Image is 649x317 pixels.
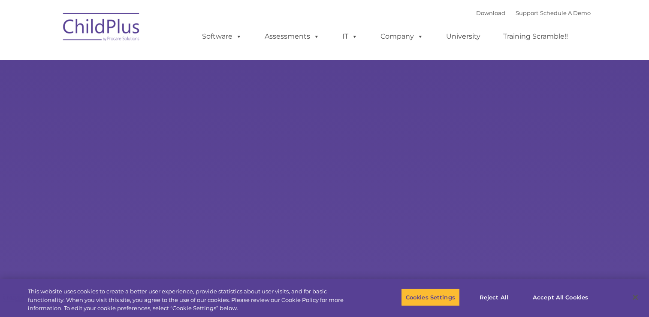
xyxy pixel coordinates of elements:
a: Company [372,28,432,45]
a: Schedule A Demo [540,9,591,16]
a: Training Scramble!! [495,28,577,45]
a: IT [334,28,366,45]
button: Accept All Cookies [528,288,593,306]
a: Assessments [256,28,328,45]
button: Close [626,288,645,307]
button: Cookies Settings [401,288,460,306]
a: University [438,28,489,45]
a: Download [476,9,505,16]
a: Software [193,28,251,45]
img: ChildPlus by Procare Solutions [59,7,145,50]
div: This website uses cookies to create a better user experience, provide statistics about user visit... [28,287,357,313]
a: Support [516,9,538,16]
font: | [476,9,591,16]
button: Reject All [467,288,521,306]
